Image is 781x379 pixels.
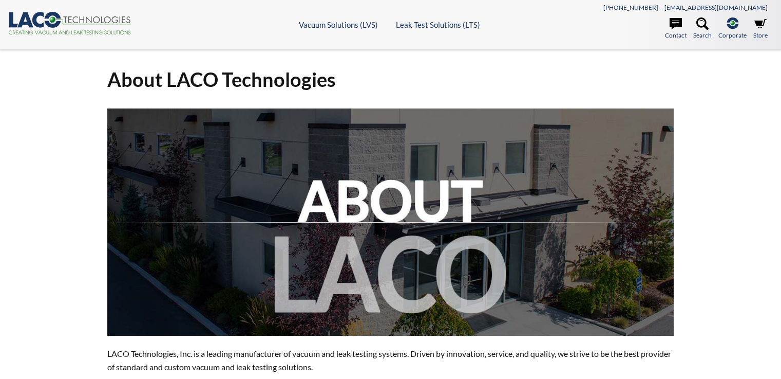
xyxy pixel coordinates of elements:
a: Vacuum Solutions (LVS) [299,20,378,29]
p: LACO Technologies, Inc. is a leading manufacturer of vacuum and leak testing systems. Driven by i... [107,347,674,373]
a: Store [753,17,768,40]
a: [EMAIL_ADDRESS][DOMAIN_NAME] [664,4,768,11]
h1: About LACO Technologies [107,67,674,92]
span: Corporate [718,30,747,40]
a: Contact [665,17,687,40]
a: Leak Test Solutions (LTS) [396,20,480,29]
a: [PHONE_NUMBER] [603,4,658,11]
a: Search [693,17,712,40]
img: about-laco.jpg [107,109,674,336]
